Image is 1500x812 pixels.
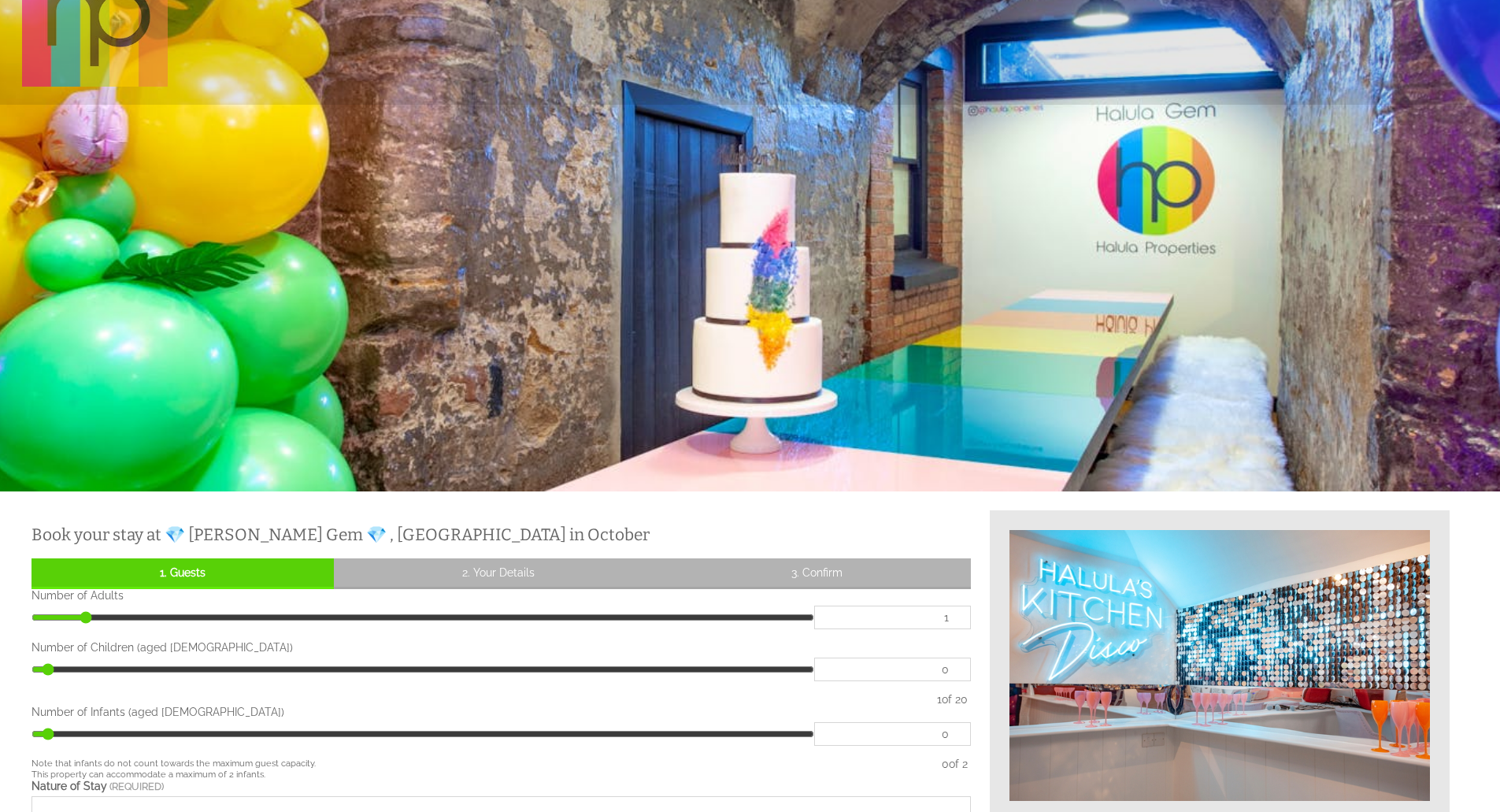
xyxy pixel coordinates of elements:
img: An image of '💎 Halula Gem 💎 ' [1009,530,1430,800]
span: 0 [942,758,949,770]
div: of 20 [934,693,971,706]
label: Number of Children (aged [DEMOGRAPHIC_DATA]) [31,641,971,654]
h2: Book your stay at 💎 [PERSON_NAME] Gem 💎 , [GEOGRAPHIC_DATA] in October [31,525,971,545]
div: of 2 [939,758,971,780]
a: 3. Confirm [663,558,971,587]
label: Number of Adults [31,589,971,602]
a: 2. Your Details [334,558,663,587]
a: 1. Guests [31,558,334,587]
label: Nature of Stay [31,780,971,792]
small: Note that infants do not count towards the maximum guest capacity. This property can accommodate ... [31,758,926,780]
label: Number of Infants (aged [DEMOGRAPHIC_DATA]) [31,706,971,718]
span: 1 [937,693,942,706]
